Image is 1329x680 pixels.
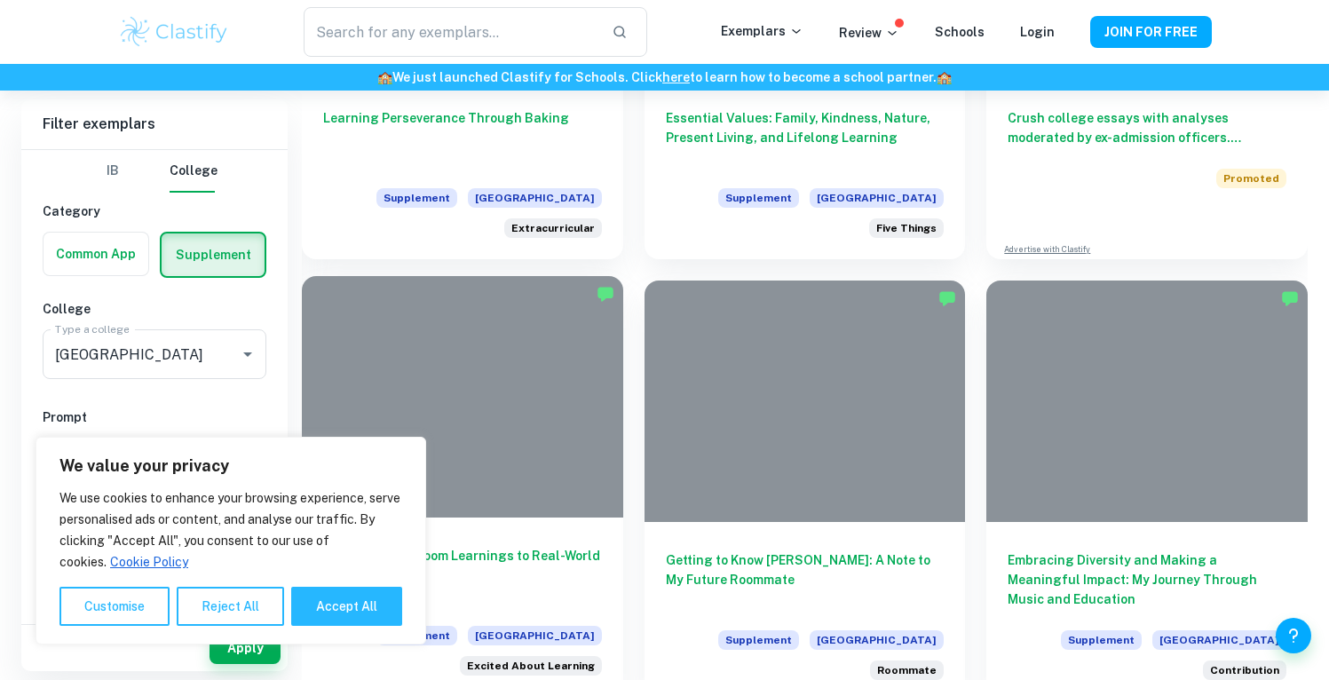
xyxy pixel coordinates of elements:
p: Review [839,23,899,43]
p: We use cookies to enhance your browsing experience, serve personalised ads or content, and analys... [59,487,402,573]
a: Schools [935,25,985,39]
div: We value your privacy [36,437,426,644]
div: Filter type choice [91,150,218,193]
a: Login [1020,25,1055,39]
span: Promoted [1216,169,1286,188]
button: Reject All [177,587,284,626]
h6: Getting to Know [PERSON_NAME]: A Note to My Future Roommate [666,550,945,609]
button: Apply [210,632,281,664]
button: Supplement [162,233,265,276]
button: Customise [59,587,170,626]
input: Search for any exemplars... [304,7,597,57]
label: Type a college [55,321,129,336]
span: Extracurricular [511,220,595,236]
h6: Embracing Diversity and Making a Meaningful Impact: My Journey Through Music and Education [1008,550,1286,609]
h6: Category [43,202,266,221]
img: Marked [597,285,614,303]
h6: Essential Values: Family, Kindness, Nature, Present Living, and Lifelong Learning [666,108,945,167]
div: The Stanford community is deeply curious and driven to learn in and out of the classroom. Reflect... [460,656,602,676]
span: [GEOGRAPHIC_DATA] [468,626,602,645]
div: Briefly elaborate on one of your extracurricular activities, a job you hold, or responsibilities ... [504,218,602,238]
img: Clastify logo [118,14,231,50]
button: Help and Feedback [1276,618,1311,653]
span: Supplement [1061,630,1142,650]
span: [GEOGRAPHIC_DATA] [810,188,944,208]
img: Marked [938,289,956,307]
button: Open [235,342,260,367]
div: Virtually all of Stanford's undergraduates live on campus. Write a note to your future roommate t... [870,660,944,680]
a: Advertise with Clastify [1004,243,1090,256]
h6: College [43,299,266,319]
span: Roommate [877,662,937,678]
h6: We just launched Clastify for Schools. Click to learn how to become a school partner. [4,67,1325,87]
a: here [662,70,690,84]
div: List five things that are important to you. [869,218,944,238]
h6: Learning Perseverance Through Baking [323,108,602,167]
h6: Applying Classroom Learnings to Real-World Problems [323,546,602,605]
span: Excited About Learning [467,658,595,674]
h6: Crush college essays with analyses moderated by ex-admission officers. Upgrade now [1008,108,1286,147]
button: Accept All [291,587,402,626]
span: Supplement [376,188,457,208]
button: IB [91,150,134,193]
span: 🏫 [937,70,952,84]
button: Common App [44,233,148,275]
span: Contribution [1210,662,1279,678]
span: Supplement [718,188,799,208]
p: We value your privacy [59,455,402,477]
span: 🏫 [377,70,392,84]
h6: Prompt [43,407,266,427]
button: JOIN FOR FREE [1090,16,1212,48]
span: [GEOGRAPHIC_DATA] [468,188,602,208]
img: Marked [1281,289,1299,307]
span: [GEOGRAPHIC_DATA] [810,630,944,650]
button: College [170,150,218,193]
p: Exemplars [721,21,803,41]
span: [GEOGRAPHIC_DATA] [1152,630,1286,650]
div: Please describe what aspects of your life experiences, interests and character would help you mak... [1203,660,1286,680]
span: Five Things [876,220,937,236]
a: Cookie Policy [109,554,189,570]
h6: Filter exemplars [21,99,288,149]
span: Supplement [718,630,799,650]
